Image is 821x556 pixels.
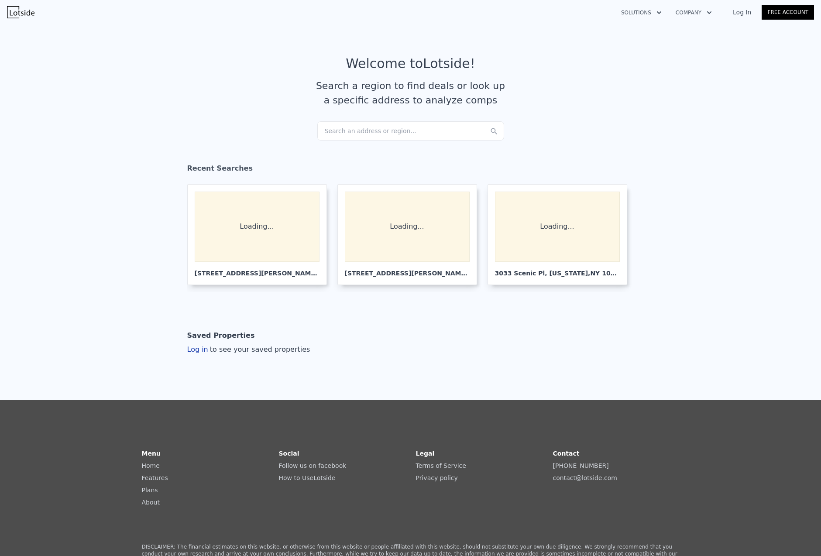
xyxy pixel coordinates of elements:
[346,56,475,72] div: Welcome to Lotside !
[345,192,470,262] div: Loading...
[187,156,634,184] div: Recent Searches
[208,345,310,354] span: to see your saved properties
[279,462,347,469] a: Follow us on facebook
[187,344,310,355] div: Log in
[614,5,669,21] button: Solutions
[195,192,319,262] div: Loading...
[416,474,458,481] a: Privacy policy
[495,192,620,262] div: Loading...
[142,474,168,481] a: Features
[317,121,504,141] div: Search an address or region...
[495,262,620,278] div: 3033 Scenic Pl , [US_STATE]
[337,184,484,285] a: Loading... [STREET_ADDRESS][PERSON_NAME], [US_STATE]
[279,450,299,457] strong: Social
[553,474,617,481] a: contact@lotside.com
[279,474,336,481] a: How to UseLotside
[142,499,160,506] a: About
[142,462,160,469] a: Home
[553,462,609,469] a: [PHONE_NUMBER]
[553,450,580,457] strong: Contact
[187,184,334,285] a: Loading... [STREET_ADDRESS][PERSON_NAME], [US_STATE]
[142,450,161,457] strong: Menu
[762,5,814,20] a: Free Account
[313,79,508,107] div: Search a region to find deals or look up a specific address to analyze comps
[195,262,319,278] div: [STREET_ADDRESS][PERSON_NAME] , [US_STATE]
[669,5,719,21] button: Company
[187,327,255,344] div: Saved Properties
[488,184,634,285] a: Loading... 3033 Scenic Pl, [US_STATE],NY 10463
[7,6,34,18] img: Lotside
[416,450,435,457] strong: Legal
[142,487,158,494] a: Plans
[416,462,466,469] a: Terms of Service
[722,8,762,17] a: Log In
[588,270,623,277] span: , NY 10463
[345,262,470,278] div: [STREET_ADDRESS][PERSON_NAME] , [US_STATE]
